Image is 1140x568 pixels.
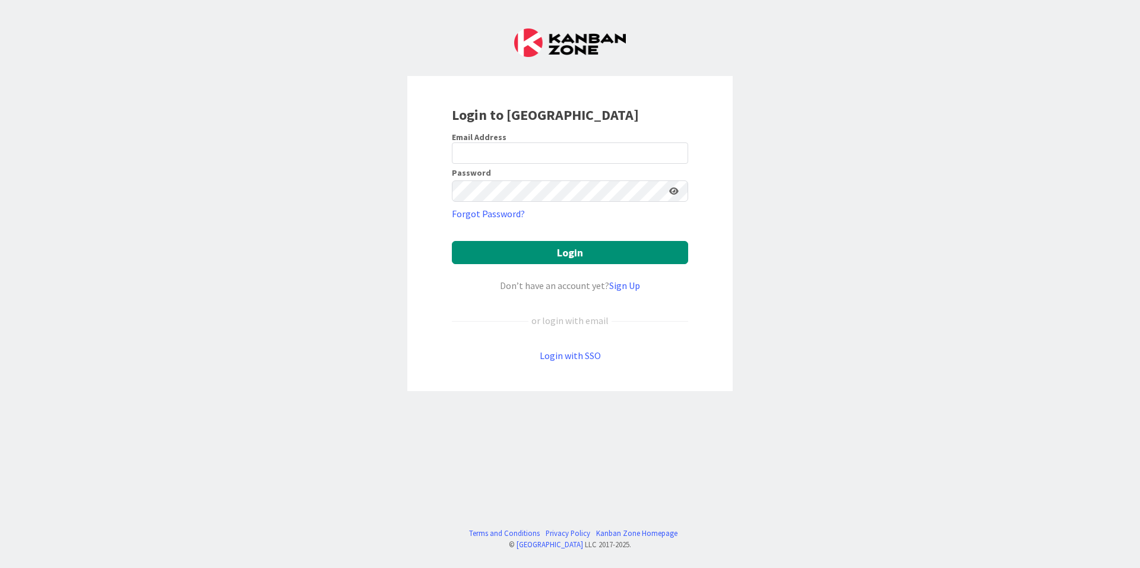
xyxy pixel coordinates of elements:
[546,528,590,539] a: Privacy Policy
[452,241,688,264] button: Login
[596,528,677,539] a: Kanban Zone Homepage
[452,169,491,177] label: Password
[517,540,583,549] a: [GEOGRAPHIC_DATA]
[514,28,626,57] img: Kanban Zone
[452,278,688,293] div: Don’t have an account yet?
[452,207,525,221] a: Forgot Password?
[469,528,540,539] a: Terms and Conditions
[452,132,506,142] label: Email Address
[452,106,639,124] b: Login to [GEOGRAPHIC_DATA]
[463,539,677,550] div: © LLC 2017- 2025 .
[528,313,612,328] div: or login with email
[609,280,640,291] a: Sign Up
[540,350,601,361] a: Login with SSO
